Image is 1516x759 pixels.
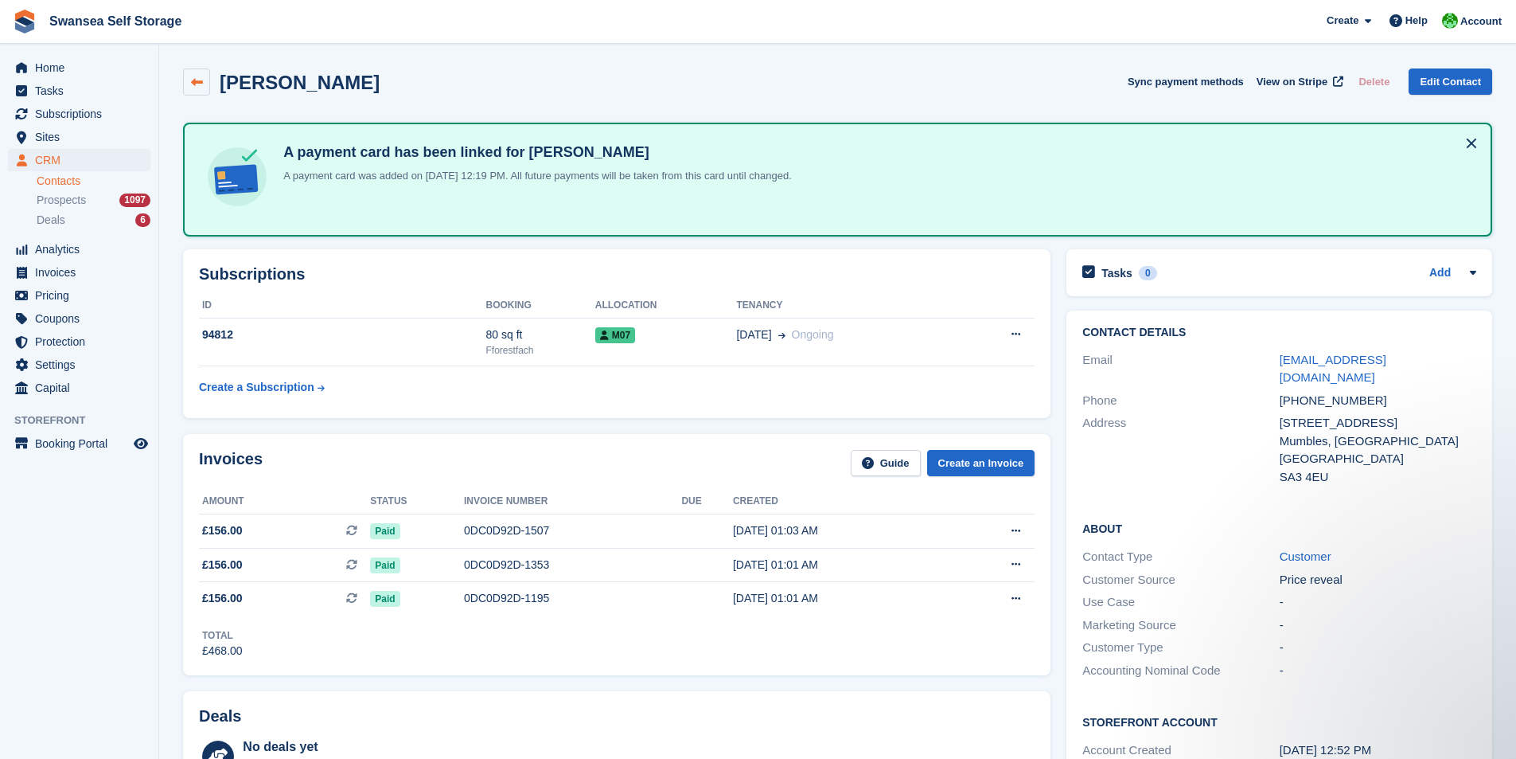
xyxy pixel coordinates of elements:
[1082,639,1279,657] div: Customer Type
[1139,266,1157,280] div: 0
[37,193,86,208] span: Prospects
[35,103,131,125] span: Subscriptions
[851,450,921,476] a: Guide
[1280,432,1476,451] div: Mumbles, [GEOGRAPHIC_DATA]
[35,307,131,330] span: Coupons
[1082,327,1476,339] h2: Contact Details
[1280,468,1476,487] div: SA3 4EU
[35,377,131,399] span: Capital
[681,489,733,514] th: Due
[1280,593,1476,612] div: -
[486,343,595,358] div: Fforestfach
[1082,616,1279,635] div: Marketing Source
[370,558,399,573] span: Paid
[1257,74,1327,90] span: View on Stripe
[733,489,950,514] th: Created
[35,149,131,171] span: CRM
[8,331,150,353] a: menu
[1082,714,1476,730] h2: Storefront Account
[8,80,150,102] a: menu
[1409,68,1492,95] a: Edit Contact
[277,168,792,184] p: A payment card was added on [DATE] 12:19 PM. All future payments will be taken from this card unt...
[8,57,150,79] a: menu
[199,327,486,343] div: 94812
[37,192,150,209] a: Prospects 1097
[1082,392,1279,410] div: Phone
[119,194,150,207] div: 1097
[370,489,464,514] th: Status
[35,126,131,148] span: Sites
[277,143,792,162] h4: A payment card has been linked for [PERSON_NAME]
[733,590,950,607] div: [DATE] 01:01 AM
[8,126,150,148] a: menu
[202,643,243,659] div: £468.00
[595,327,635,343] span: M07
[8,284,150,307] a: menu
[8,149,150,171] a: menu
[35,57,131,79] span: Home
[14,413,158,428] span: Storefront
[927,450,1035,476] a: Create an Invoice
[464,557,681,573] div: 0DC0D92D-1353
[1082,414,1279,486] div: Address
[736,293,958,319] th: Tenancy
[199,373,325,402] a: Create a Subscription
[1460,14,1502,29] span: Account
[13,10,37,33] img: stora-icon-8386f47178a22dfd0bd8f6a31ec36ba5ce8667c1dd55bd0f319d3a0aa187defe.svg
[8,307,150,330] a: menu
[37,212,150,229] a: Deals 6
[199,489,370,514] th: Amount
[202,522,243,539] span: £156.00
[35,261,131,284] span: Invoices
[8,377,150,399] a: menu
[486,293,595,319] th: Booking
[1250,68,1346,95] a: View on Stripe
[35,354,131,376] span: Settings
[733,557,950,573] div: [DATE] 01:01 AM
[1280,616,1476,635] div: -
[1405,13,1428,29] span: Help
[1280,662,1476,680] div: -
[35,284,131,307] span: Pricing
[202,557,243,573] span: £156.00
[1280,353,1386,385] a: [EMAIL_ADDRESS][DOMAIN_NAME]
[1280,571,1476,589] div: Price reveal
[1101,266,1132,280] h2: Tasks
[1128,68,1244,95] button: Sync payment methods
[35,80,131,102] span: Tasks
[8,354,150,376] a: menu
[131,434,150,453] a: Preview store
[792,328,834,341] span: Ongoing
[1280,392,1476,410] div: [PHONE_NUMBER]
[1280,639,1476,657] div: -
[8,432,150,455] a: menu
[37,213,65,228] span: Deals
[1082,548,1279,566] div: Contact Type
[464,522,681,539] div: 0DC0D92D-1507
[199,265,1035,284] h2: Subscriptions
[595,293,737,319] th: Allocation
[464,590,681,607] div: 0DC0D92D-1195
[8,238,150,260] a: menu
[370,591,399,607] span: Paid
[35,238,131,260] span: Analytics
[199,450,263,476] h2: Invoices
[464,489,681,514] th: Invoice number
[1082,571,1279,589] div: Customer Source
[199,707,241,726] h2: Deals
[8,103,150,125] a: menu
[1280,450,1476,468] div: [GEOGRAPHIC_DATA]
[1082,351,1279,387] div: Email
[199,293,486,319] th: ID
[733,522,950,539] div: [DATE] 01:03 AM
[1327,13,1358,29] span: Create
[37,174,150,189] a: Contacts
[243,737,576,757] div: No deals yet
[1280,550,1331,563] a: Customer
[202,590,243,607] span: £156.00
[1082,593,1279,612] div: Use Case
[1429,264,1451,283] a: Add
[486,327,595,343] div: 80 sq ft
[199,379,314,396] div: Create a Subscription
[202,628,243,643] div: Total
